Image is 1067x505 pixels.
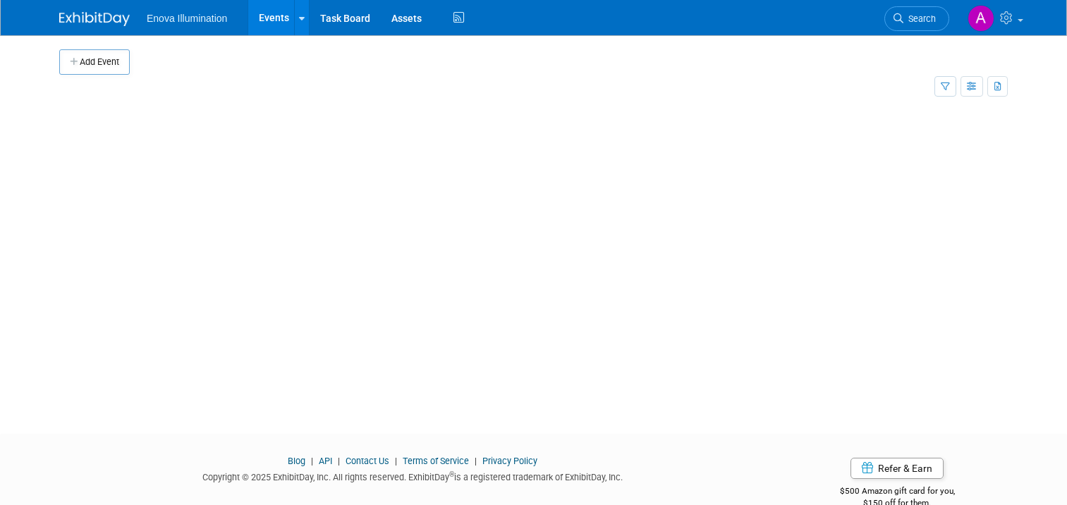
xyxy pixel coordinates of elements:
[59,468,765,484] div: Copyright © 2025 ExhibitDay, Inc. All rights reserved. ExhibitDay is a registered trademark of Ex...
[391,456,401,466] span: |
[147,13,227,24] span: Enova Illumination
[471,456,480,466] span: |
[288,456,305,466] a: Blog
[346,456,389,466] a: Contact Us
[482,456,537,466] a: Privacy Policy
[449,470,454,478] sup: ®
[319,456,332,466] a: API
[334,456,343,466] span: |
[903,13,936,24] span: Search
[850,458,944,479] a: Refer & Earn
[59,12,130,26] img: ExhibitDay
[403,456,469,466] a: Terms of Service
[307,456,317,466] span: |
[59,49,130,75] button: Add Event
[968,5,994,32] img: Andrea Miller
[884,6,949,31] a: Search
